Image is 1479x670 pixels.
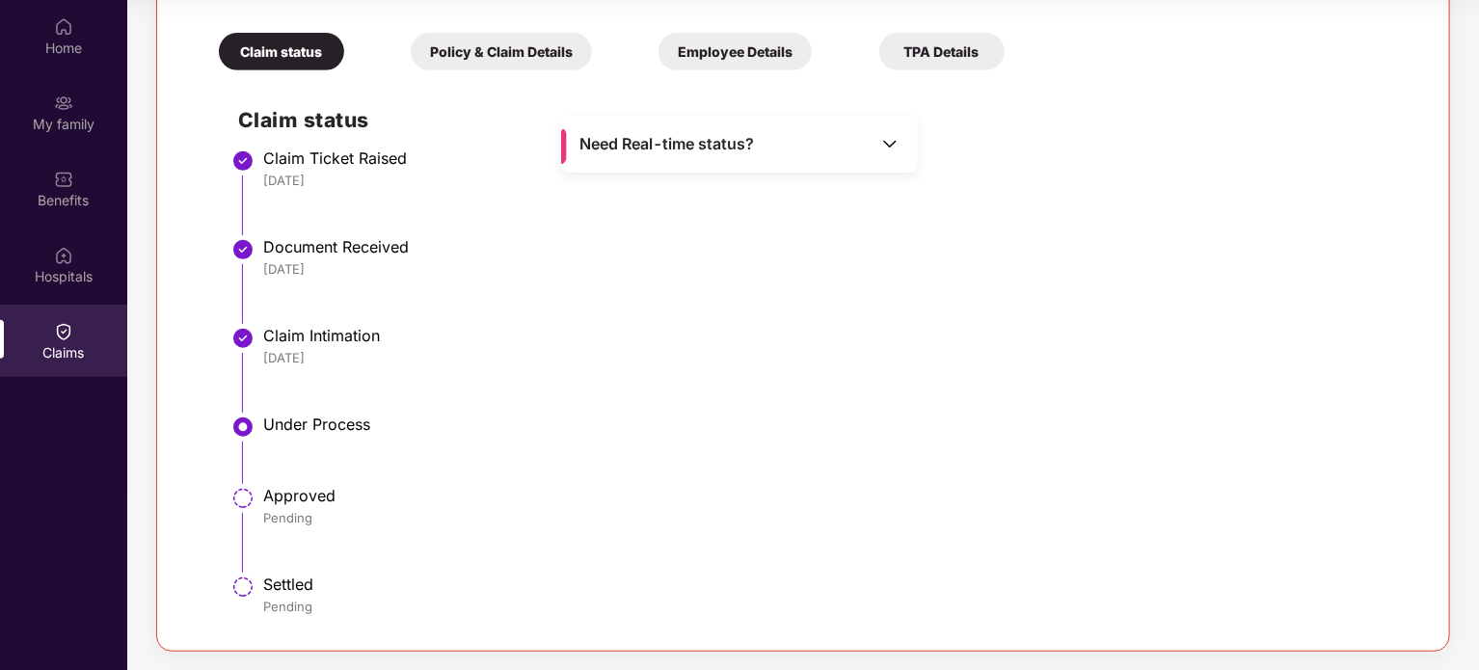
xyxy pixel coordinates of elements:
[54,170,73,189] img: svg+xml;base64,PHN2ZyBpZD0iQmVuZWZpdHMiIHhtbG5zPSJodHRwOi8vd3d3LnczLm9yZy8yMDAwL3N2ZyIgd2lkdGg9Ij...
[263,349,1407,366] div: [DATE]
[411,33,592,70] div: Policy & Claim Details
[231,238,255,261] img: svg+xml;base64,PHN2ZyBpZD0iU3RlcC1Eb25lLTMyeDMyIiB4bWxucz0iaHR0cDovL3d3dy53My5vcmcvMjAwMC9zdmciIH...
[263,598,1407,615] div: Pending
[879,33,1005,70] div: TPA Details
[231,415,255,439] img: svg+xml;base64,PHN2ZyBpZD0iU3RlcC1BY3RpdmUtMzJ4MzIiIHhtbG5zPSJodHRwOi8vd3d3LnczLm9yZy8yMDAwL3N2Zy...
[238,104,1407,136] h2: Claim status
[263,148,1407,168] div: Claim Ticket Raised
[880,134,900,153] img: Toggle Icon
[231,327,255,350] img: svg+xml;base64,PHN2ZyBpZD0iU3RlcC1Eb25lLTMyeDMyIiB4bWxucz0iaHR0cDovL3d3dy53My5vcmcvMjAwMC9zdmciIH...
[231,487,255,510] img: svg+xml;base64,PHN2ZyBpZD0iU3RlcC1QZW5kaW5nLTMyeDMyIiB4bWxucz0iaHR0cDovL3d3dy53My5vcmcvMjAwMC9zdm...
[54,94,73,113] img: svg+xml;base64,PHN2ZyB3aWR0aD0iMjAiIGhlaWdodD0iMjAiIHZpZXdCb3g9IjAgMCAyMCAyMCIgZmlsbD0ibm9uZSIgeG...
[579,134,754,154] span: Need Real-time status?
[263,326,1407,345] div: Claim Intimation
[263,237,1407,256] div: Document Received
[659,33,812,70] div: Employee Details
[263,172,1407,189] div: [DATE]
[231,576,255,599] img: svg+xml;base64,PHN2ZyBpZD0iU3RlcC1QZW5kaW5nLTMyeDMyIiB4bWxucz0iaHR0cDovL3d3dy53My5vcmcvMjAwMC9zdm...
[263,509,1407,526] div: Pending
[263,415,1407,434] div: Under Process
[54,322,73,341] img: svg+xml;base64,PHN2ZyBpZD0iQ2xhaW0iIHhtbG5zPSJodHRwOi8vd3d3LnczLm9yZy8yMDAwL3N2ZyIgd2lkdGg9IjIwIi...
[231,149,255,173] img: svg+xml;base64,PHN2ZyBpZD0iU3RlcC1Eb25lLTMyeDMyIiB4bWxucz0iaHR0cDovL3d3dy53My5vcmcvMjAwMC9zdmciIH...
[219,33,344,70] div: Claim status
[263,260,1407,278] div: [DATE]
[54,246,73,265] img: svg+xml;base64,PHN2ZyBpZD0iSG9zcGl0YWxzIiB4bWxucz0iaHR0cDovL3d3dy53My5vcmcvMjAwMC9zdmciIHdpZHRoPS...
[263,575,1407,594] div: Settled
[54,17,73,37] img: svg+xml;base64,PHN2ZyBpZD0iSG9tZSIgeG1sbnM9Imh0dHA6Ly93d3cudzMub3JnLzIwMDAvc3ZnIiB3aWR0aD0iMjAiIG...
[263,486,1407,505] div: Approved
